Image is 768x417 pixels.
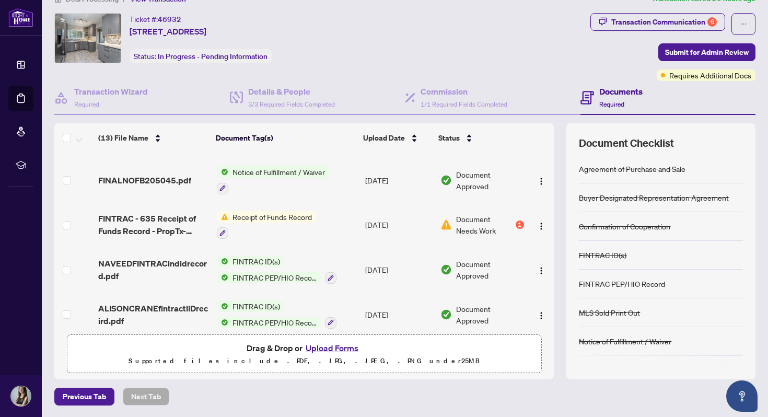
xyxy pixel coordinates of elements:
[123,388,169,406] button: Next Tab
[707,17,717,27] div: 6
[248,85,335,98] h4: Details & People
[98,302,208,327] span: ALISONCRANEfintractIIDrecird.pdf
[228,166,329,178] span: Notice of Fulfillment / Waiver
[579,163,685,175] div: Agreement of Purchase and Sale
[669,70,751,81] span: Requires Additional Docs
[217,211,316,239] button: Status IconReceipt of Funds Record
[212,123,359,153] th: Document Tag(s)
[98,212,208,237] span: FINTRAC - 635 Receipt of Funds Record - PropTx-OREA_[DATE] 13_49_20.pdf
[579,278,665,289] div: FINTRAC PEP/HIO Record
[217,317,228,328] img: Status Icon
[537,177,545,186] img: Logo
[579,335,671,347] div: Notice of Fulfillment / Waiver
[579,249,626,261] div: FINTRAC ID(s)
[726,380,758,412] button: Open asap
[579,307,640,318] div: MLS Sold Print Out
[421,85,507,98] h4: Commission
[579,221,670,232] div: Confirmation of Cooperation
[228,300,284,312] span: FINTRAC ID(s)
[247,341,362,355] span: Drag & Drop or
[217,272,228,283] img: Status Icon
[228,211,316,223] span: Receipt of Funds Record
[55,14,121,63] img: IMG-W12236449_1.jpg
[74,100,99,108] span: Required
[248,100,335,108] span: 3/3 Required Fields Completed
[537,267,545,275] img: Logo
[54,388,114,406] button: Previous Tab
[98,132,148,144] span: (13) File Name
[74,355,534,367] p: Supported files include .PDF, .JPG, .JPEG, .PNG under 25 MB
[440,175,452,186] img: Document Status
[456,213,513,236] span: Document Needs Work
[421,100,507,108] span: 1/1 Required Fields Completed
[158,15,181,24] span: 46932
[130,49,272,63] div: Status:
[217,256,336,284] button: Status IconFINTRAC ID(s)Status IconFINTRAC PEP/HIO Record
[302,341,362,355] button: Upload Forms
[361,247,436,292] td: [DATE]
[361,292,436,337] td: [DATE]
[228,256,284,267] span: FINTRAC ID(s)
[537,222,545,230] img: Logo
[361,158,436,203] td: [DATE]
[8,8,33,27] img: logo
[658,43,755,61] button: Submit for Admin Review
[11,386,31,406] img: Profile Icon
[533,261,550,278] button: Logo
[740,20,747,28] span: ellipsis
[217,300,336,329] button: Status IconFINTRAC ID(s)Status IconFINTRAC PEP/HIO Record
[228,317,321,328] span: FINTRAC PEP/HIO Record
[440,219,452,230] img: Document Status
[63,388,106,405] span: Previous Tab
[438,132,460,144] span: Status
[579,192,729,203] div: Buyer Designated Representation Agreement
[98,257,208,282] span: NAVEEDFINTRACindidrecord.pdf
[599,85,643,98] h4: Documents
[359,123,434,153] th: Upload Date
[440,264,452,275] img: Document Status
[67,335,541,374] span: Drag & Drop orUpload FormsSupported files include .PDF, .JPG, .JPEG, .PNG under25MB
[533,216,550,233] button: Logo
[130,25,206,38] span: [STREET_ADDRESS]
[217,166,329,194] button: Status IconNotice of Fulfillment / Waiver
[217,300,228,312] img: Status Icon
[74,85,148,98] h4: Transaction Wizard
[94,123,212,153] th: (13) File Name
[456,169,523,192] span: Document Approved
[217,166,228,178] img: Status Icon
[130,13,181,25] div: Ticket #:
[533,306,550,323] button: Logo
[363,132,405,144] span: Upload Date
[361,203,436,248] td: [DATE]
[533,172,550,189] button: Logo
[456,258,523,281] span: Document Approved
[599,100,624,108] span: Required
[537,311,545,320] img: Logo
[434,123,525,153] th: Status
[98,174,191,187] span: FINALNOFB205045.pdf
[516,221,524,229] div: 1
[158,52,267,61] span: In Progress - Pending Information
[665,44,749,61] span: Submit for Admin Review
[611,14,717,30] div: Transaction Communication
[579,136,674,150] span: Document Checklist
[217,256,228,267] img: Status Icon
[217,211,228,223] img: Status Icon
[228,272,321,283] span: FINTRAC PEP/HIO Record
[456,303,523,326] span: Document Approved
[440,309,452,320] img: Document Status
[590,13,725,31] button: Transaction Communication6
